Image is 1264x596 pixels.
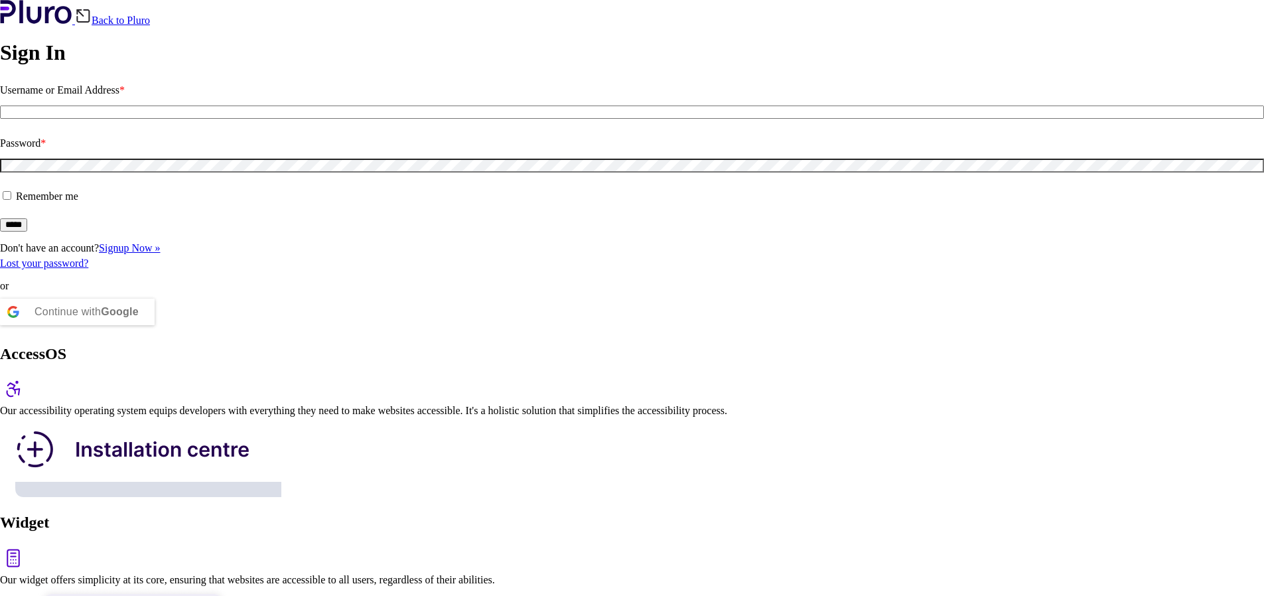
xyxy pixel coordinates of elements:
img: Back icon [75,8,92,24]
div: Continue with [35,299,139,325]
a: Back to Pluro [75,15,150,26]
b: Google [101,306,139,317]
a: Signup Now » [99,242,160,254]
input: Remember me [3,191,11,200]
